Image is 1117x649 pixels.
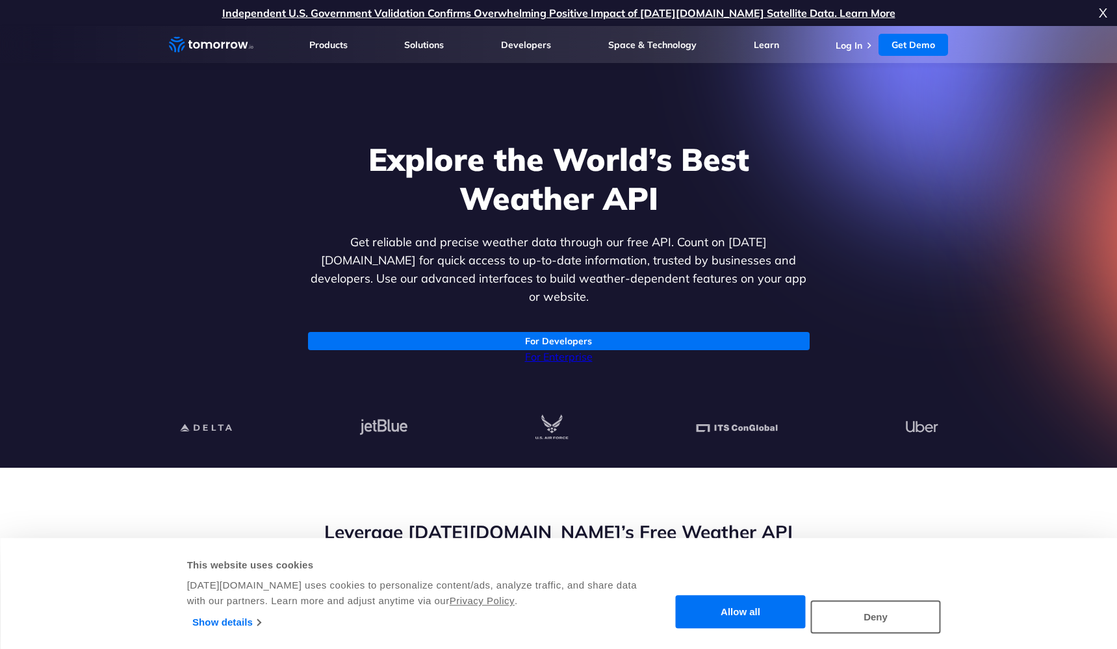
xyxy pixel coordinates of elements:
[525,350,593,363] a: For Enterprise
[308,140,810,218] h1: Explore the World’s Best Weather API
[608,39,697,51] a: Space & Technology
[169,35,253,55] a: Home link
[404,39,444,51] a: Solutions
[754,39,779,51] a: Learn
[879,34,948,56] a: Get Demo
[222,6,895,19] a: Independent U.S. Government Validation Confirms Overwhelming Positive Impact of [DATE][DOMAIN_NAM...
[811,600,941,633] button: Deny
[450,595,515,606] a: Privacy Policy
[309,39,348,51] a: Products
[169,520,949,544] h2: Leverage [DATE][DOMAIN_NAME]’s Free Weather API
[187,557,639,573] div: This website uses cookies
[308,233,810,306] p: Get reliable and precise weather data through our free API. Count on [DATE][DOMAIN_NAME] for quic...
[192,613,261,632] a: Show details
[836,40,862,51] a: Log In
[501,39,551,51] a: Developers
[308,332,810,350] a: For Developers
[676,596,806,629] button: Allow all
[187,578,639,609] div: [DATE][DOMAIN_NAME] uses cookies to personalize content/ads, analyze traffic, and share data with...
